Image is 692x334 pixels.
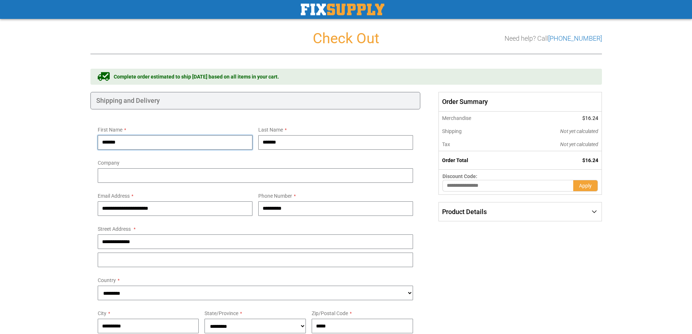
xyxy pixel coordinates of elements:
span: Discount Code: [442,173,477,179]
h1: Check Out [90,31,602,47]
span: Apply [579,183,592,189]
a: [PHONE_NUMBER] [548,35,602,42]
span: Street Address [98,226,131,232]
span: Complete order estimated to ship [DATE] based on all items in your cart. [114,73,279,80]
span: Email Address [98,193,130,199]
th: Tax [439,138,511,151]
span: Phone Number [258,193,292,199]
span: First Name [98,127,122,133]
strong: Order Total [442,157,468,163]
span: Order Summary [438,92,602,112]
img: Fix Industrial Supply [301,4,384,15]
span: $16.24 [582,115,598,121]
th: Merchandise [439,112,511,125]
span: Company [98,160,120,166]
span: Not yet calculated [560,128,598,134]
span: Shipping [442,128,462,134]
span: State/Province [205,310,238,316]
h3: Need help? Call [505,35,602,42]
span: Product Details [442,208,487,216]
span: Zip/Postal Code [312,310,348,316]
span: City [98,310,106,316]
span: Last Name [258,127,283,133]
button: Apply [573,180,598,192]
span: Country [98,277,116,283]
a: store logo [301,4,384,15]
span: $16.24 [582,157,598,163]
div: Shipping and Delivery [90,92,421,109]
span: Not yet calculated [560,141,598,147]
